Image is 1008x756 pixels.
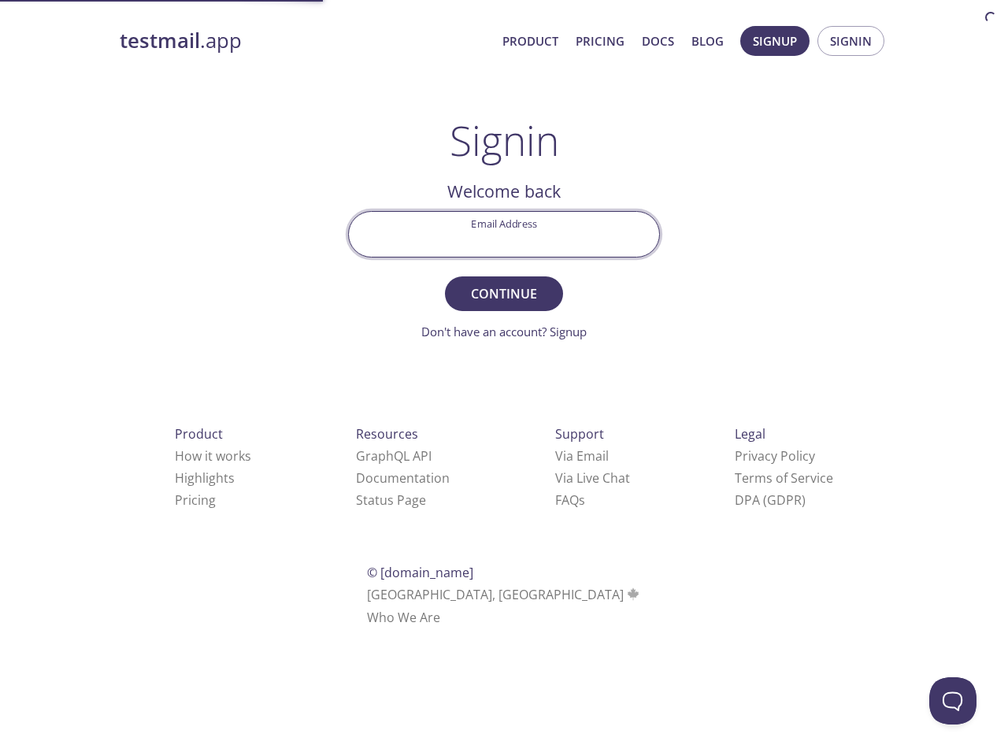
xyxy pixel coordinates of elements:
a: Via Live Chat [555,469,630,487]
a: Status Page [356,491,426,509]
a: Blog [691,31,724,51]
a: Privacy Policy [735,447,815,465]
strong: testmail [120,27,200,54]
span: Continue [462,283,546,305]
a: Pricing [576,31,624,51]
span: Resources [356,425,418,443]
a: Highlights [175,469,235,487]
h1: Signin [450,117,559,164]
button: Signin [817,26,884,56]
a: FAQ [555,491,585,509]
span: Signin [830,31,872,51]
a: Docs [642,31,674,51]
button: Signup [740,26,810,56]
span: Legal [735,425,765,443]
a: DPA (GDPR) [735,491,806,509]
a: How it works [175,447,251,465]
a: Pricing [175,491,216,509]
a: Terms of Service [735,469,833,487]
a: GraphQL API [356,447,432,465]
span: Product [175,425,223,443]
span: s [579,491,585,509]
h2: Welcome back [348,178,660,205]
a: Don't have an account? Signup [421,324,587,339]
a: Product [502,31,558,51]
a: Via Email [555,447,609,465]
a: testmail.app [120,28,490,54]
a: Who We Are [367,609,440,626]
span: © [DOMAIN_NAME] [367,564,473,581]
iframe: Help Scout Beacon - Open [929,677,976,724]
span: Support [555,425,604,443]
button: Continue [445,276,563,311]
a: Documentation [356,469,450,487]
span: Signup [753,31,797,51]
span: [GEOGRAPHIC_DATA], [GEOGRAPHIC_DATA] [367,586,642,603]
